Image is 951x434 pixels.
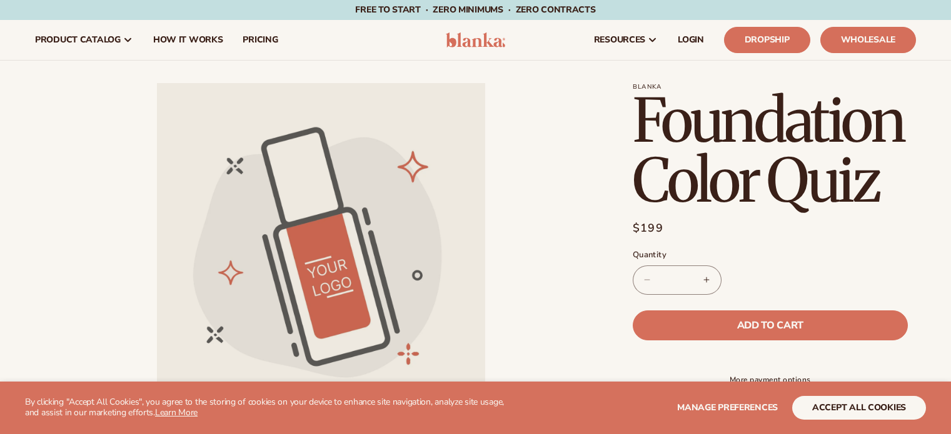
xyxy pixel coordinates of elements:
img: logo [446,32,505,47]
a: How It Works [143,20,233,60]
a: Dropship [724,27,810,53]
p: By clicking "Accept All Cookies", you agree to the storing of cookies on your device to enhance s... [25,397,518,418]
span: pricing [243,35,278,45]
a: More payment options [633,374,908,385]
label: Quantity [633,249,908,262]
a: Wholesale [820,27,916,53]
span: Manage preferences [677,402,778,413]
a: resources [584,20,668,60]
button: accept all cookies [792,396,926,420]
h1: Foundation Color Quiz [633,91,916,210]
span: How It Works [153,35,223,45]
span: $199 [633,220,663,237]
button: Manage preferences [677,396,778,420]
span: resources [594,35,645,45]
a: product catalog [25,20,143,60]
span: product catalog [35,35,121,45]
button: Add to cart [633,310,908,340]
span: Free to start · ZERO minimums · ZERO contracts [355,4,595,16]
a: LOGIN [668,20,714,60]
a: Learn More [155,407,198,418]
a: pricing [233,20,288,60]
span: LOGIN [678,35,704,45]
